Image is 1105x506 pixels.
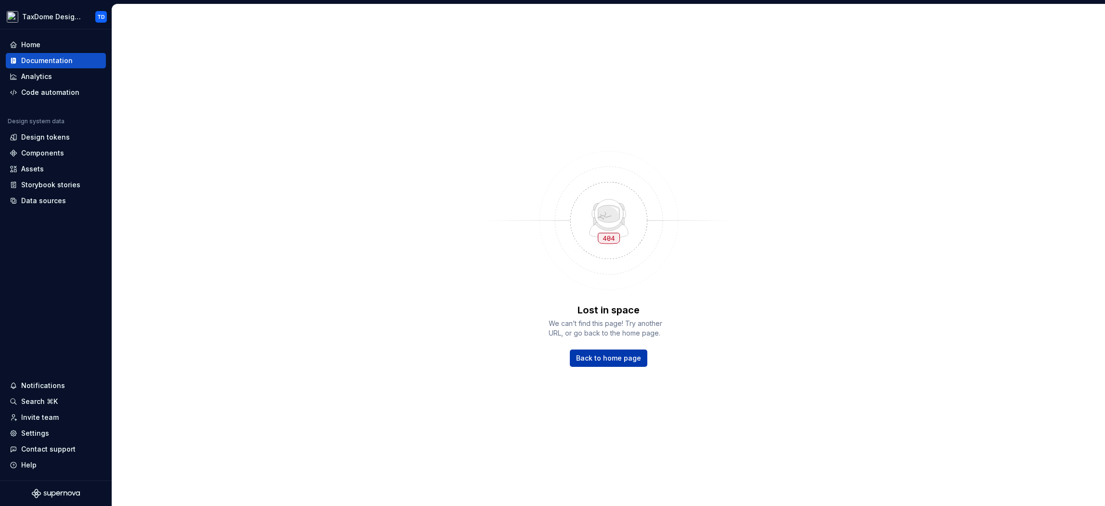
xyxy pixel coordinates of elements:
a: Components [6,145,106,161]
div: Home [21,40,40,50]
div: Design tokens [21,132,70,142]
span: We can’t find this page! Try another URL, or go back to the home page. [549,319,669,338]
div: Assets [21,164,44,174]
div: Analytics [21,72,52,81]
div: Components [21,148,64,158]
div: Documentation [21,56,73,65]
a: Data sources [6,193,106,208]
a: Back to home page [570,350,647,367]
div: Help [21,460,37,470]
div: Design system data [8,117,64,125]
div: Notifications [21,381,65,390]
div: Search ⌘K [21,397,58,406]
a: Code automation [6,85,106,100]
p: Lost in space [578,303,640,317]
div: TaxDome Design System [22,12,84,22]
a: Analytics [6,69,106,84]
button: Help [6,457,106,473]
a: Documentation [6,53,106,68]
div: Storybook stories [21,180,80,190]
a: Settings [6,426,106,441]
button: TaxDome Design SystemTD [2,6,110,27]
a: Storybook stories [6,177,106,193]
a: Home [6,37,106,52]
a: Assets [6,161,106,177]
button: Notifications [6,378,106,393]
div: Code automation [21,88,79,97]
button: Search ⌘K [6,394,106,409]
div: Contact support [21,444,76,454]
button: Contact support [6,441,106,457]
div: TD [97,13,105,21]
a: Invite team [6,410,106,425]
div: Settings [21,428,49,438]
div: Data sources [21,196,66,206]
img: da704ea1-22e8-46cf-95f8-d9f462a55abe.png [7,11,18,23]
svg: Supernova Logo [32,489,80,498]
div: Invite team [21,413,59,422]
span: Back to home page [576,353,641,363]
a: Design tokens [6,130,106,145]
